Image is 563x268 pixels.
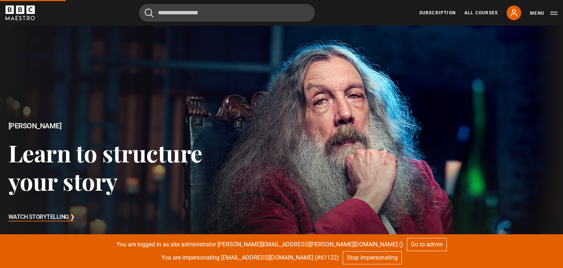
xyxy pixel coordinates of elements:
svg: BBC Maestro [5,5,35,20]
input: Search [139,4,315,22]
a: All Courses [464,10,498,16]
a: Subscription [419,10,456,16]
h3: Watch Storytelling ❯ [8,212,75,223]
h3: Learn to structure your story [8,139,225,195]
h2: [PERSON_NAME] [8,122,225,130]
button: Submit the search query [145,8,154,18]
a: Stop impersonating [343,251,402,264]
button: Toggle navigation [530,10,558,17]
a: Go to admin [407,238,447,251]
